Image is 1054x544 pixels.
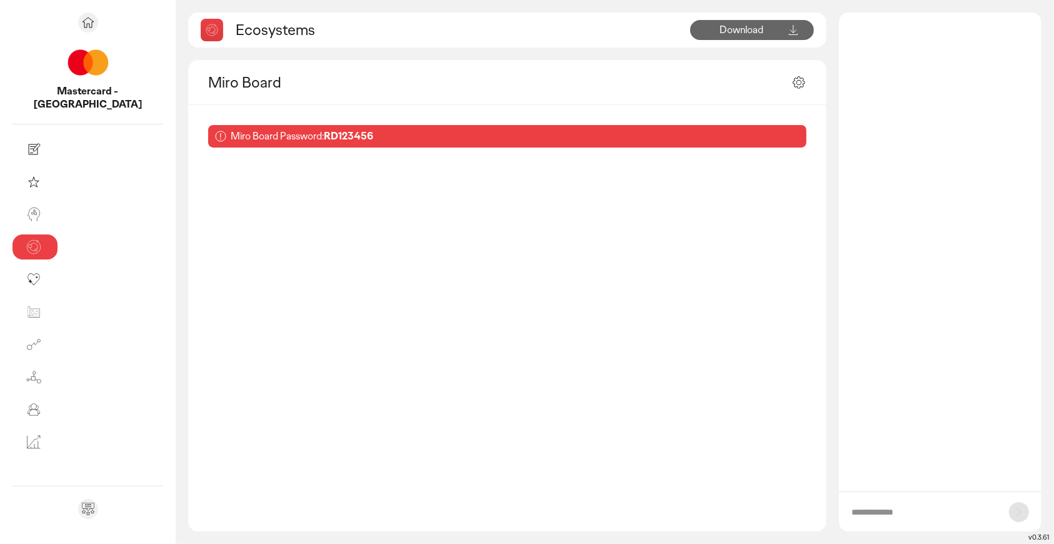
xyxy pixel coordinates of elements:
b: RD123456 [324,129,373,143]
button: Download [690,20,814,40]
p: Mastercard - AFRICA [13,85,163,111]
img: project avatar [66,40,111,85]
h2: Ecosystems [236,20,315,39]
div: Send feedback [78,499,98,519]
span: Download [720,23,763,36]
h2: Miro Board [208,73,281,92]
p: Miro Board Password: [231,130,373,143]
